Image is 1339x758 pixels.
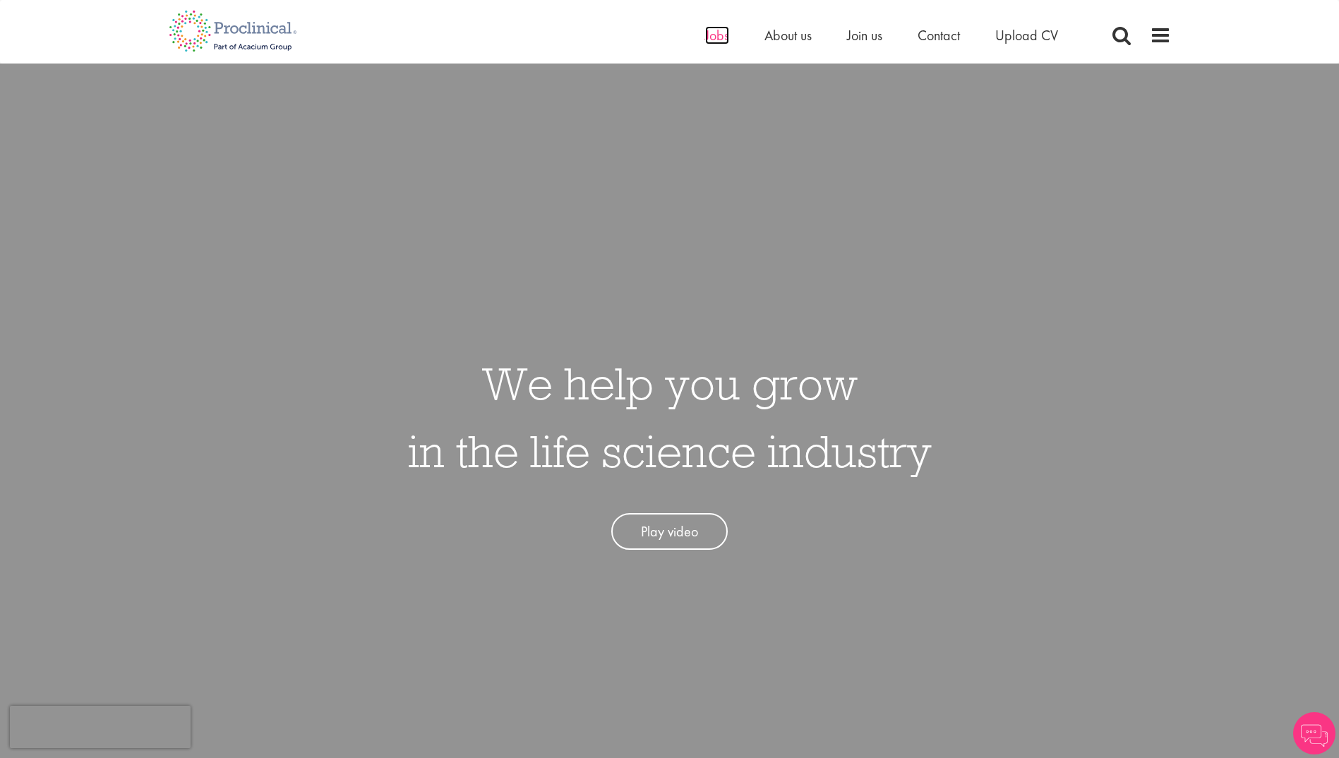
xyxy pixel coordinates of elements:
a: Play video [611,513,728,551]
h1: We help you grow in the life science industry [408,349,932,485]
a: Join us [847,26,882,44]
a: Contact [918,26,960,44]
a: About us [764,26,812,44]
a: Upload CV [995,26,1058,44]
a: Jobs [705,26,729,44]
img: Chatbot [1293,712,1335,754]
